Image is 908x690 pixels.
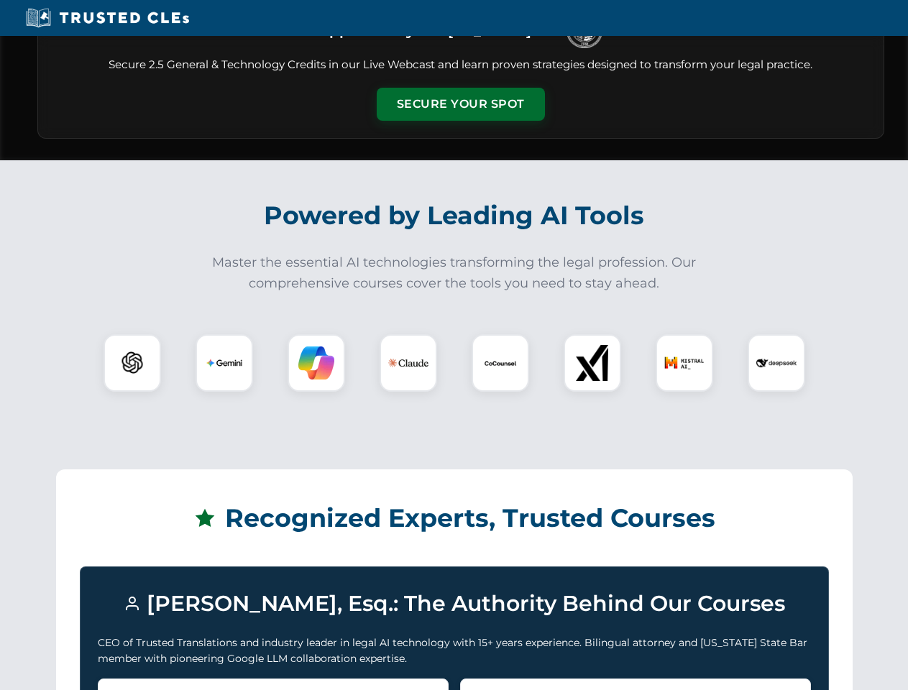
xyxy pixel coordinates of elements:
[288,334,345,392] div: Copilot
[656,334,713,392] div: Mistral AI
[80,493,829,543] h2: Recognized Experts, Trusted Courses
[98,584,811,623] h3: [PERSON_NAME], Esq.: The Authority Behind Our Courses
[756,343,797,383] img: DeepSeek Logo
[298,345,334,381] img: Copilot Logo
[98,635,811,667] p: CEO of Trusted Translations and industry leader in legal AI technology with 15+ years experience....
[22,7,193,29] img: Trusted CLEs
[55,57,866,73] p: Secure 2.5 General & Technology Credits in our Live Webcast and learn proven strategies designed ...
[482,345,518,381] img: CoCounsel Logo
[574,345,610,381] img: xAI Logo
[748,334,805,392] div: DeepSeek
[564,334,621,392] div: xAI
[377,88,545,121] button: Secure Your Spot
[380,334,437,392] div: Claude
[472,334,529,392] div: CoCounsel
[206,345,242,381] img: Gemini Logo
[111,342,153,384] img: ChatGPT Logo
[196,334,253,392] div: Gemini
[104,334,161,392] div: ChatGPT
[203,252,706,294] p: Master the essential AI technologies transforming the legal profession. Our comprehensive courses...
[664,343,705,383] img: Mistral AI Logo
[56,190,853,241] h2: Powered by Leading AI Tools
[388,343,428,383] img: Claude Logo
